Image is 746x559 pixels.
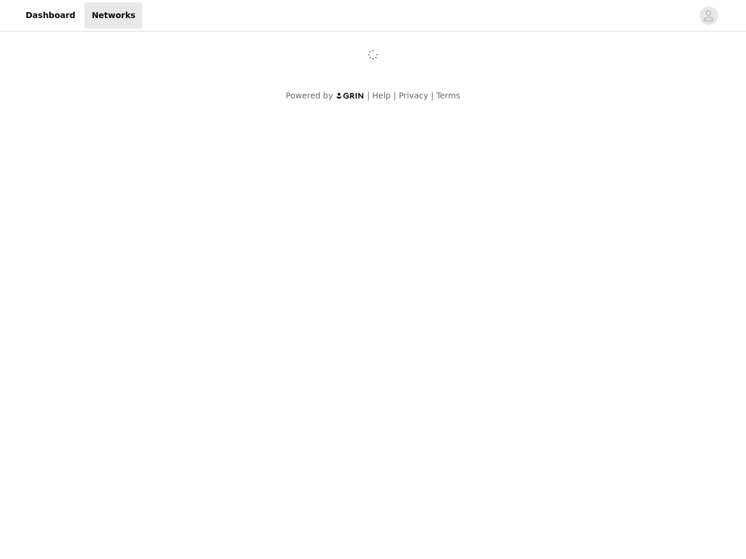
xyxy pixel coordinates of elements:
[393,91,396,100] span: |
[286,91,333,100] span: Powered by
[703,6,714,25] div: avatar
[431,91,434,100] span: |
[367,91,370,100] span: |
[85,2,142,29] a: Networks
[336,92,365,100] img: logo
[436,91,460,100] a: Terms
[372,91,391,100] a: Help
[19,2,82,29] a: Dashboard
[399,91,428,100] a: Privacy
